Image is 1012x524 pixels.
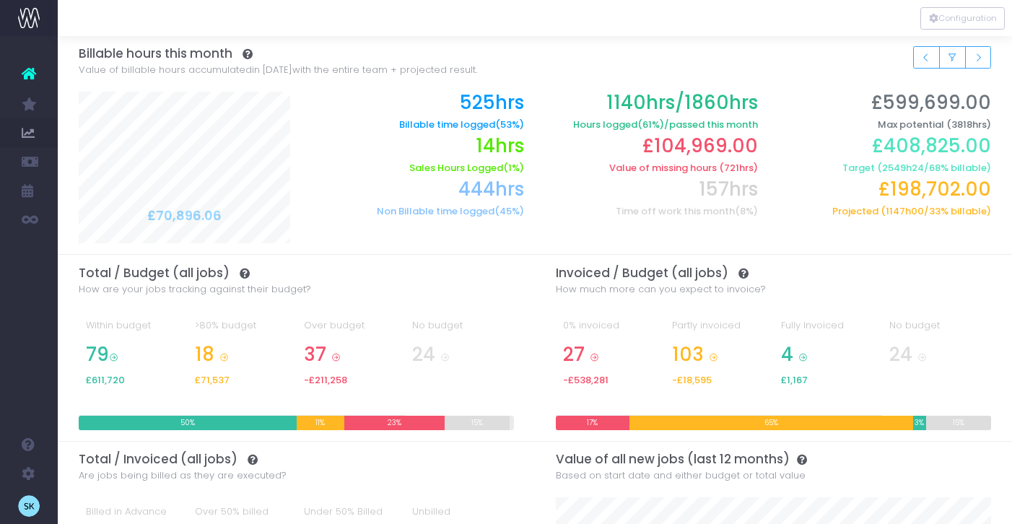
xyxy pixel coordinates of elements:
h2: 157hrs [546,178,758,201]
div: 0% invoiced [563,318,658,344]
img: images/default_profile_image.png [18,495,40,517]
h2: 14hrs [312,135,524,157]
span: -£18,595 [672,375,712,386]
div: Vertical button group [920,7,1005,30]
span: 33 [929,206,941,217]
span: £611,720 [86,375,125,386]
div: Fully Invoiced [781,318,876,344]
span: -£211,258 [304,375,347,386]
h6: Non Billable time logged [312,206,524,217]
span: £1,167 [781,375,808,386]
span: 24 [889,344,912,366]
div: Within budget [86,318,180,344]
div: No budget [889,318,984,344]
span: Are jobs being billed as they are executed? [79,468,287,483]
h2: £599,699.00 [780,92,992,114]
span: 24 [412,344,435,366]
div: No budget [412,318,507,344]
h6: Hours logged /passed this month [546,119,758,131]
h3: Value of all new jobs (last 12 months) [556,452,992,466]
button: Configuration [920,7,1005,30]
div: Over budget [304,318,398,344]
div: 11% [297,416,344,430]
span: 37 [304,344,326,366]
div: 15% [926,416,992,430]
span: 79 [86,344,109,366]
div: >80% budget [195,318,289,344]
div: 3% [913,416,926,430]
h6: Time off work this month [546,206,758,217]
span: in [DATE] [252,63,292,77]
h3: Billable hours this month [79,46,992,61]
span: 27 [563,344,585,366]
span: Total / Invoiced (all jobs) [79,452,237,466]
h6: Sales Hours Logged [312,162,524,174]
span: (61%) [637,119,664,131]
span: 2549h24 [882,162,924,174]
span: Based on start date and either budget or total value [556,468,806,483]
span: (53%) [495,119,524,131]
h6: Billable time logged [312,119,524,131]
span: 68 [929,162,941,174]
span: 103 [672,344,704,366]
span: 18 [195,344,214,366]
div: 50% [79,416,297,430]
span: (45%) [494,206,524,217]
div: 65% [629,416,912,430]
h6: Target ( / % billable) [780,162,992,174]
h2: 1140hrs/1860hrs [546,92,758,114]
span: £71,537 [195,375,230,386]
h2: £408,825.00 [780,135,992,157]
div: 23% [344,416,445,430]
div: 17% [556,416,630,430]
span: How are your jobs tracking against their budget? [79,282,311,297]
span: 4 [781,344,793,366]
h2: £198,702.00 [780,178,992,201]
h2: £104,969.00 [546,135,758,157]
span: -£538,281 [563,375,608,386]
h6: Max potential (3818hrs) [780,119,992,131]
span: How much more can you expect to invoice? [556,282,766,297]
span: Invoiced / Budget (all jobs) [556,266,728,280]
span: (1%) [503,162,524,174]
span: (8%) [735,206,758,217]
div: 15% [445,416,510,430]
h2: 444hrs [312,178,524,201]
div: Small button group [913,46,991,69]
span: 1147h00 [886,206,924,217]
h2: 525hrs [312,92,524,114]
span: Value of billable hours accumulated with the entire team + projected result. [79,63,477,77]
div: Partly invoiced [672,318,767,344]
span: Total / Budget (all jobs) [79,266,230,280]
h6: Value of missing hours (721hrs) [546,162,758,174]
h6: Projected ( / % billable) [780,206,992,217]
